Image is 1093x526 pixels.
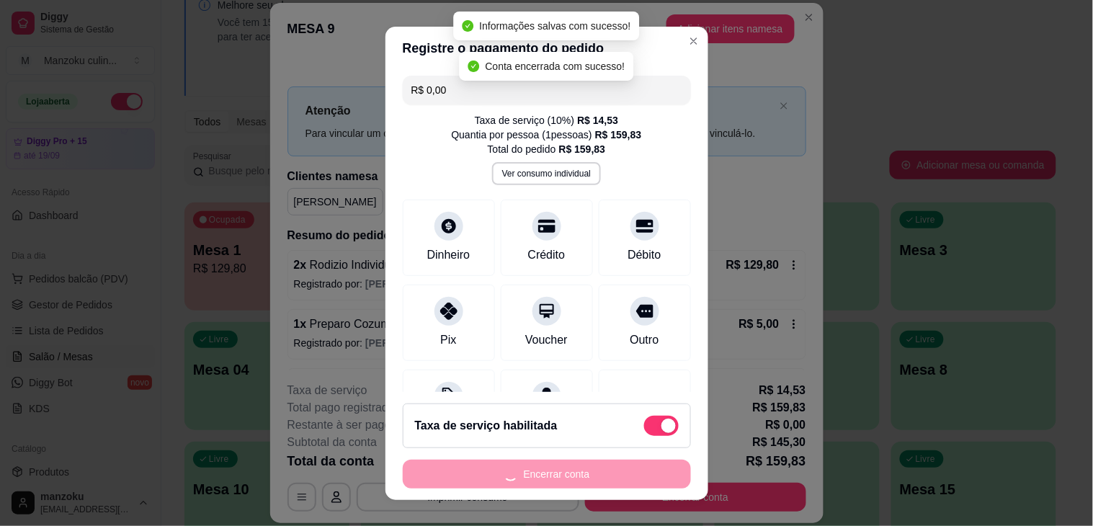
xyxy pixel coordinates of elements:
[427,246,470,264] div: Dinheiro
[440,331,456,349] div: Pix
[525,331,568,349] div: Voucher
[682,30,705,53] button: Close
[595,128,642,142] div: R$ 159,83
[488,142,606,156] div: Total do pedido
[411,76,682,104] input: Ex.: hambúrguer de cordeiro
[479,20,630,32] span: Informações salvas com sucesso!
[385,27,708,70] header: Registre o pagamento do pedido
[486,61,625,72] span: Conta encerrada com sucesso!
[628,246,661,264] div: Débito
[468,61,480,72] span: check-circle
[462,20,473,32] span: check-circle
[630,331,659,349] div: Outro
[577,113,618,128] div: R$ 14,53
[475,113,618,128] div: Taxa de serviço ( 10 %)
[415,417,558,434] h2: Taxa de serviço habilitada
[559,142,606,156] div: R$ 159,83
[528,246,566,264] div: Crédito
[492,162,601,185] button: Ver consumo individual
[452,128,642,142] div: Quantia por pessoa ( 1 pessoas)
